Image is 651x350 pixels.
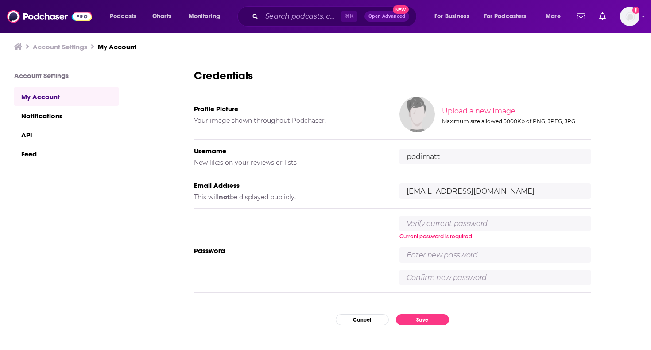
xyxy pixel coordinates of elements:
h3: Account Settings [14,71,119,80]
h5: Profile Picture [194,105,385,113]
button: open menu [104,9,147,23]
a: My Account [98,43,136,51]
a: Feed [14,144,119,163]
h5: Password [194,246,385,255]
span: Open Advanced [368,14,405,19]
span: For Business [434,10,469,23]
span: Charts [152,10,171,23]
a: API [14,125,119,144]
input: Search podcasts, credits, & more... [262,9,341,23]
div: Current password is required [399,233,591,240]
a: Show notifications dropdown [596,9,609,24]
a: Charts [147,9,177,23]
button: Cancel [336,314,389,325]
h5: Email Address [194,181,385,190]
a: Show notifications dropdown [573,9,589,24]
img: User Profile [620,7,639,26]
div: Maximum size allowed 5000Kb of PNG, JPEG, JPG [442,118,589,124]
span: For Podcasters [484,10,527,23]
a: Notifications [14,106,119,125]
input: username [399,149,591,164]
input: Verify current password [399,216,591,231]
button: Open AdvancedNew [364,11,409,22]
span: Monitoring [189,10,220,23]
span: New [393,5,409,14]
span: Podcasts [110,10,136,23]
button: open menu [539,9,572,23]
a: My Account [14,87,119,106]
img: Podchaser - Follow, Share and Rate Podcasts [7,8,92,25]
input: Enter new password [399,247,591,263]
button: Show profile menu [620,7,639,26]
span: ⌘ K [341,11,357,22]
h5: New likes on your reviews or lists [194,159,385,167]
h5: Your image shown throughout Podchaser. [194,117,385,124]
button: open menu [182,9,232,23]
div: Search podcasts, credits, & more... [246,6,425,27]
button: open menu [428,9,480,23]
svg: Add a profile image [632,7,639,14]
button: Save [396,314,449,325]
img: Your profile image [399,97,435,132]
span: More [546,10,561,23]
h3: Credentials [194,69,591,82]
b: not [219,193,230,201]
input: Confirm new password [399,270,591,285]
input: email [399,183,591,199]
button: open menu [478,9,539,23]
span: Logged in as podimatt [620,7,639,26]
h5: This will be displayed publicly. [194,193,385,201]
h5: Username [194,147,385,155]
a: Account Settings [33,43,87,51]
